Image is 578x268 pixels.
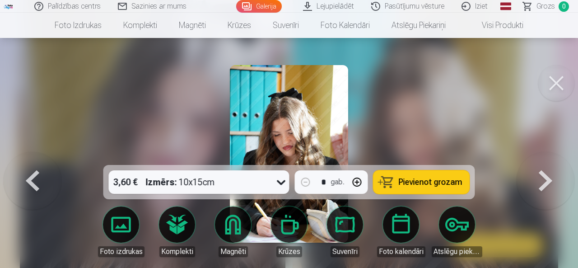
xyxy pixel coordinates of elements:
a: Atslēgu piekariņi [432,207,482,257]
a: Komplekti [152,207,202,257]
a: Foto izdrukas [44,13,112,38]
a: Atslēgu piekariņi [381,13,457,38]
div: Komplekti [159,246,195,257]
div: gab. [331,177,345,188]
span: 0 [559,1,569,12]
a: Magnēti [208,207,258,257]
div: Atslēgu piekariņi [432,246,482,257]
a: Krūzes [217,13,262,38]
a: Foto kalendāri [376,207,426,257]
span: Pievienot grozam [399,178,462,186]
button: Pievienot grozam [373,170,470,194]
a: Suvenīri [262,13,310,38]
div: Magnēti [219,246,248,257]
a: Foto kalendāri [310,13,381,38]
span: Grozs [536,1,555,12]
a: Krūzes [264,207,314,257]
a: Komplekti [112,13,168,38]
img: /fa1 [4,4,14,9]
div: 3,60 € [109,170,142,194]
a: Foto izdrukas [96,207,146,257]
a: Suvenīri [320,207,370,257]
strong: Izmērs : [146,176,177,188]
a: Visi produkti [457,13,534,38]
div: 10x15cm [146,170,215,194]
a: Magnēti [168,13,217,38]
div: Foto kalendāri [377,246,425,257]
div: Krūzes [276,246,302,257]
div: Suvenīri [331,246,359,257]
div: Foto izdrukas [98,246,144,257]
